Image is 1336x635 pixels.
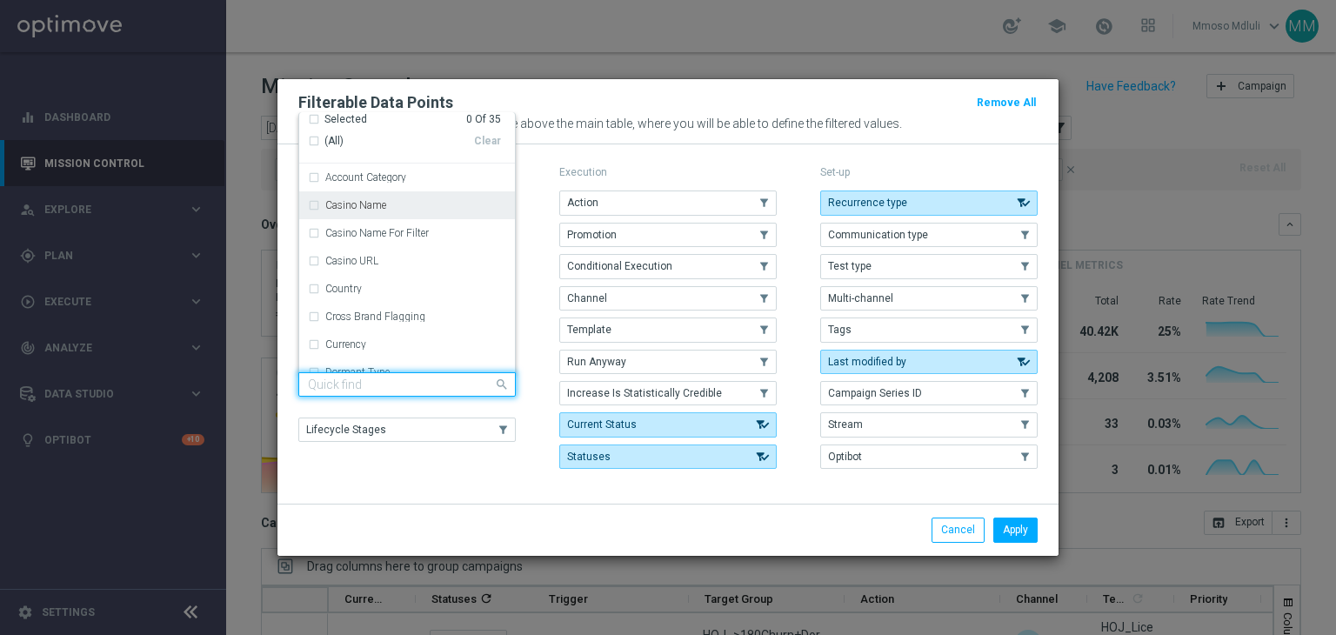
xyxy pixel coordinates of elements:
button: Action [559,190,777,215]
button: Stream [820,412,1038,437]
p: The selected data points will be available above the main table, where you will be able to define... [298,117,1038,130]
button: Conditional Execution [559,254,777,278]
div: Cross Brand Flagging [308,303,506,331]
button: Cancel [932,518,985,542]
button: Channel [559,286,777,311]
label: Casino Name For Filter [325,228,429,238]
div: Account Category [308,164,506,191]
label: Account Category [325,172,406,183]
span: Run Anyway [567,356,626,368]
button: Statuses [559,444,777,469]
span: Current Status [567,418,637,431]
button: Current Status [559,412,777,437]
span: Conditional Execution [567,260,672,272]
button: Optibot [820,444,1038,469]
p: Set-up [820,165,1038,179]
label: Cross Brand Flagging [325,311,425,322]
button: Increase Is Statistically Credible [559,381,777,405]
button: Multi-channel [820,286,1038,311]
p: Execution [559,165,777,179]
span: Test type [828,260,872,272]
button: Communication type [820,223,1038,247]
span: Statuses [567,451,611,463]
span: Action [567,197,598,209]
div: Currency [308,331,506,358]
span: Lifecycle Stages [306,424,386,436]
button: Apply [993,518,1038,542]
button: Campaign Series ID [820,381,1038,405]
div: 0 Of 35 [466,112,501,127]
button: Lifecycle Stages [298,418,516,442]
span: Increase Is Statistically Credible [567,387,722,399]
span: Recurrence type [828,197,907,209]
span: Template [567,324,611,336]
div: Selected [324,112,367,127]
ng-dropdown-panel: Options list [298,112,516,373]
span: Multi-channel [828,292,893,304]
span: Tags [828,324,852,336]
button: Promotion [559,223,777,247]
button: Template [559,317,777,342]
span: Optibot [828,451,862,463]
label: Casino URL [325,256,378,266]
button: Test type [820,254,1038,278]
h2: Filterable Data Points [298,92,453,113]
button: Run Anyway [559,350,777,374]
span: Promotion [567,229,617,241]
div: Casino Name For Filter [308,219,506,247]
label: Casino Name [325,200,386,211]
div: Dormant Type [308,358,506,386]
span: Last modified by [828,356,906,368]
span: Campaign Series ID [828,387,922,399]
button: Tags [820,317,1038,342]
button: Recurrence type [820,190,1038,215]
label: Currency [325,339,366,350]
label: Dormant Type [325,367,390,378]
button: Remove All [975,93,1038,112]
label: Country [325,284,362,294]
div: Country [308,275,506,303]
span: (All) [324,134,344,149]
span: Stream [828,418,863,431]
span: Communication type [828,229,928,241]
div: Casino Name [308,191,506,219]
button: Last modified by [820,350,1038,374]
span: Channel [567,292,607,304]
div: Casino URL [308,247,506,275]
